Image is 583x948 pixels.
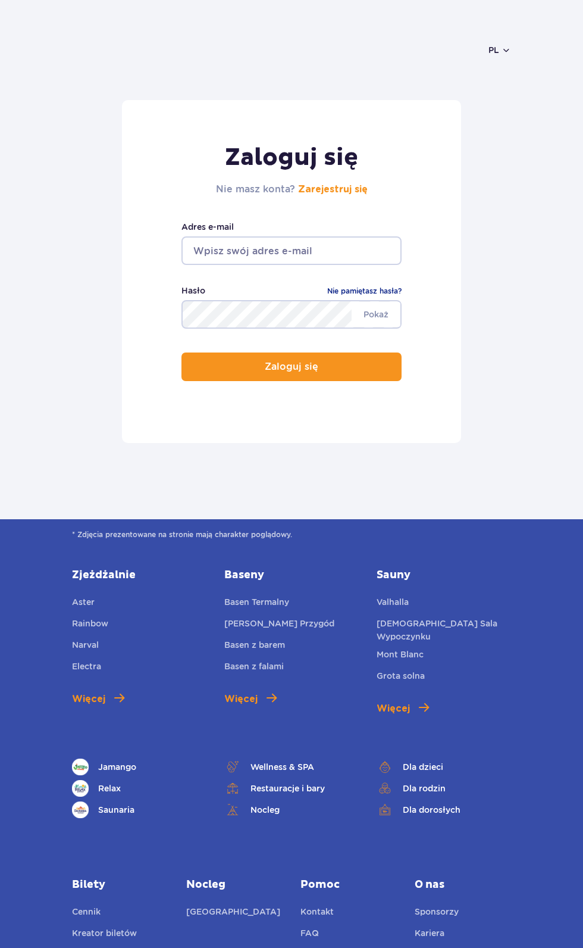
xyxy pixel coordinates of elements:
[72,780,206,797] a: Relax
[265,361,318,372] p: Zaloguj się
[415,927,444,943] a: Kariera
[181,236,402,265] input: Wpisz swój adres e-mail
[377,648,424,665] a: Mont Blanc
[216,182,368,197] h2: Nie masz konta?
[224,595,289,612] a: Basen Termalny
[415,878,511,892] span: O nas
[72,927,137,943] a: Kreator biletów
[72,660,101,676] a: Electra
[72,568,206,582] a: Zjeżdżalnie
[377,780,511,797] a: Dla rodzin
[488,44,511,56] button: pl
[377,701,429,716] a: Więcej
[224,692,258,706] span: Więcej
[72,597,95,607] span: Aster
[300,878,397,892] a: Pomoc
[216,143,368,173] h1: Zaloguj się
[377,759,511,775] a: Dla dzieci
[181,220,402,233] label: Adres e-mail
[72,878,168,892] a: Bilety
[72,802,206,818] a: Saunaria
[72,692,105,706] span: Więcej
[72,595,95,612] a: Aster
[72,905,101,922] a: Cennik
[224,692,277,706] a: Więcej
[72,759,206,775] a: Jamango
[98,760,136,774] span: Jamango
[377,802,511,818] a: Dla dorosłych
[415,905,459,922] a: Sponsorzy
[181,284,205,297] label: Hasło
[352,302,400,327] span: Pokaż
[327,285,402,297] a: Nie pamiętasz hasła?
[300,927,319,943] a: FAQ
[72,692,124,706] a: Więcej
[377,701,410,716] span: Więcej
[377,650,424,659] span: Mont Blanc
[377,595,409,612] a: Valhalla
[186,878,283,892] a: Nocleg
[224,638,285,655] a: Basen z barem
[377,597,409,607] span: Valhalla
[181,353,402,381] button: Zaloguj się
[224,780,359,797] a: Restauracje i bary
[224,802,359,818] a: Nocleg
[72,640,99,650] span: Narval
[224,568,359,582] a: Baseny
[224,617,334,634] a: [PERSON_NAME] Przygód
[377,617,511,643] a: [DEMOGRAPHIC_DATA] Sala Wypoczynku
[298,185,368,194] a: Zarejestruj się
[377,669,425,686] a: Grota solna
[377,568,511,582] a: Sauny
[300,905,334,922] a: Kontakt
[72,619,108,628] span: Rainbow
[72,617,108,634] a: Rainbow
[72,529,511,541] span: * Zdjęcia prezentowane na stronie mają charakter poglądowy.
[186,905,280,922] a: [GEOGRAPHIC_DATA]
[224,660,284,676] a: Basen z falami
[224,759,359,775] a: Wellness & SPA
[72,638,99,655] a: Narval
[250,760,314,774] span: Wellness & SPA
